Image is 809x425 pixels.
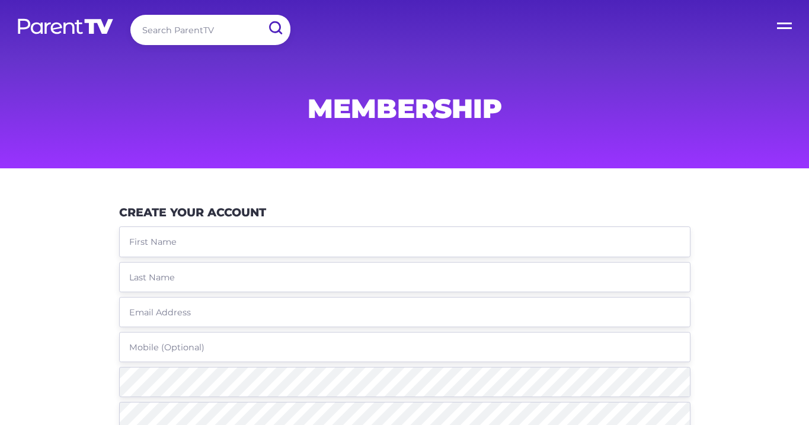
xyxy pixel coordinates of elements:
h3: Create Your Account [119,206,266,219]
input: Email Address [119,297,690,327]
img: parenttv-logo-white.4c85aaf.svg [17,18,114,35]
input: Search ParentTV [130,15,290,45]
input: Submit [260,15,290,41]
input: Last Name [119,262,690,292]
h1: Membership [119,97,690,120]
input: First Name [119,226,690,257]
input: Mobile (Optional) [119,332,690,362]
